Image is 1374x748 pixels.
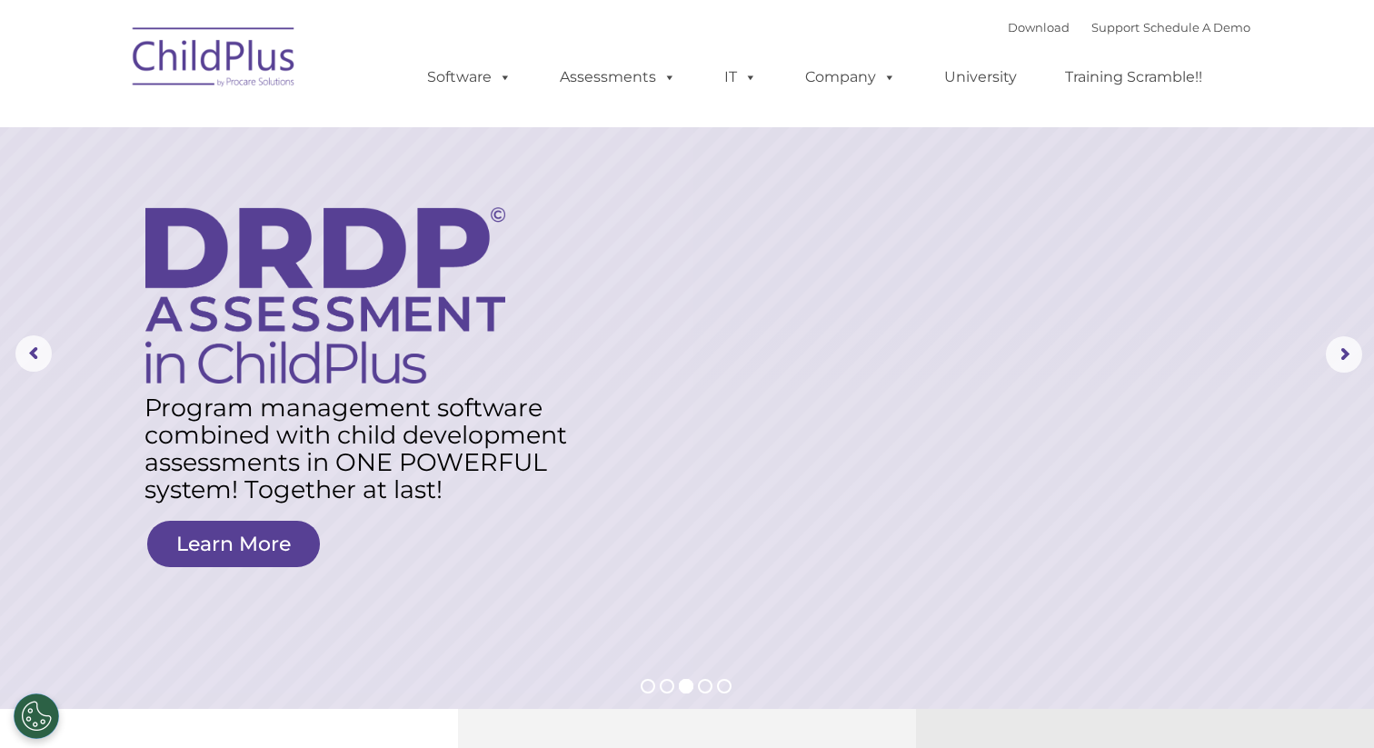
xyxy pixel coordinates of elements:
[926,59,1035,95] a: University
[706,59,775,95] a: IT
[1047,59,1220,95] a: Training Scramble!!
[1008,20,1070,35] a: Download
[1008,20,1250,35] font: |
[253,120,308,134] span: Last name
[253,194,330,208] span: Phone number
[542,59,694,95] a: Assessments
[1143,20,1250,35] a: Schedule A Demo
[14,693,59,739] button: Cookies Settings
[1091,20,1140,35] a: Support
[144,394,584,504] rs-layer: Program management software combined with child development assessments in ONE POWERFUL system! T...
[147,521,320,567] a: Learn More
[409,59,530,95] a: Software
[145,207,505,384] img: DRDP Assessment in ChildPlus
[124,15,305,105] img: ChildPlus by Procare Solutions
[787,59,914,95] a: Company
